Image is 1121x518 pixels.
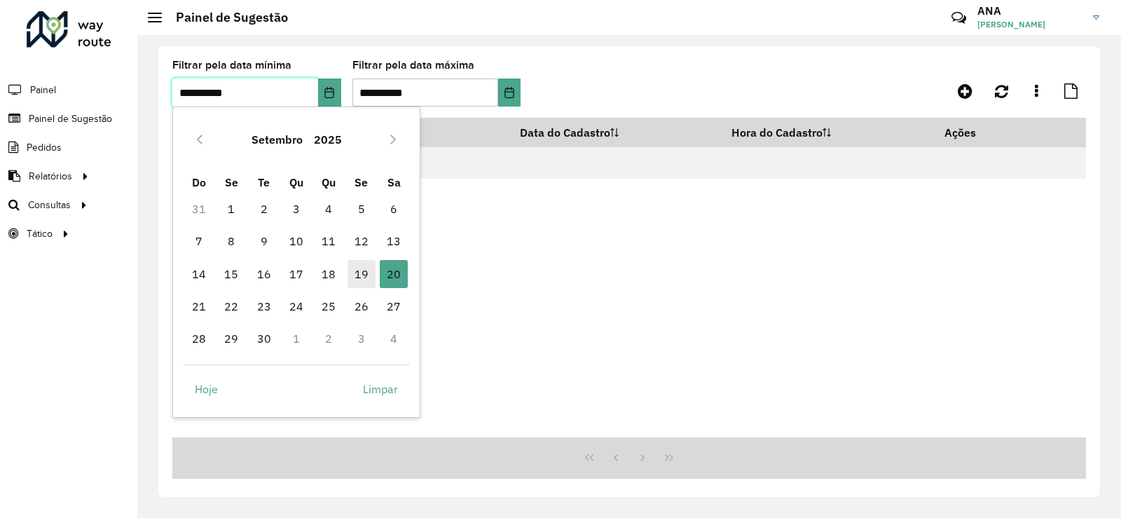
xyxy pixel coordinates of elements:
td: 15 [215,258,247,290]
button: Choose Month [246,123,308,156]
td: 18 [312,258,345,290]
button: Choose Date [318,79,341,107]
td: 19 [345,258,378,290]
span: Se [355,175,368,189]
td: 26 [345,290,378,322]
td: 7 [183,225,215,257]
td: 12 [345,225,378,257]
td: 29 [215,322,247,355]
span: 7 [185,227,213,255]
button: Choose Date [498,79,521,107]
label: Filtrar pela data mínima [172,57,291,74]
td: 5 [345,193,378,225]
span: 1 [217,195,245,223]
span: 17 [282,260,310,288]
span: Painel [30,83,56,97]
span: Qu [289,175,303,189]
td: 30 [247,322,280,355]
button: Limpar [351,375,410,403]
a: Contato Rápido [944,3,974,33]
span: Te [258,175,270,189]
span: 12 [348,227,376,255]
span: Painel de Sugestão [29,111,112,126]
span: 13 [380,227,408,255]
span: 23 [250,292,278,320]
th: Data do Cadastro [510,118,722,147]
span: Hoje [195,381,218,397]
td: 2 [312,322,345,355]
span: 9 [250,227,278,255]
span: 8 [217,227,245,255]
div: Choose Date [172,107,420,418]
td: 17 [280,258,312,290]
span: 20 [380,260,408,288]
span: Se [225,175,238,189]
span: Do [192,175,206,189]
td: 4 [312,193,345,225]
h2: Painel de Sugestão [162,10,288,25]
span: Qu [322,175,336,189]
span: 11 [315,227,343,255]
td: 14 [183,258,215,290]
td: 25 [312,290,345,322]
span: 15 [217,260,245,288]
span: Tático [27,226,53,241]
span: Sa [387,175,401,189]
td: 11 [312,225,345,257]
span: 26 [348,292,376,320]
td: 16 [247,258,280,290]
span: Consultas [28,198,71,212]
button: Previous Month [188,128,211,151]
span: Limpar [363,381,398,397]
button: Next Month [382,128,404,151]
span: 19 [348,260,376,288]
span: 29 [217,325,245,353]
span: 2 [250,195,278,223]
td: 3 [345,322,378,355]
td: 27 [378,290,410,322]
span: 14 [185,260,213,288]
span: 6 [380,195,408,223]
td: 28 [183,322,215,355]
span: 10 [282,227,310,255]
th: Ações [935,118,1019,147]
td: 1 [280,322,312,355]
span: 22 [217,292,245,320]
td: 1 [215,193,247,225]
td: 4 [378,322,410,355]
td: 23 [247,290,280,322]
td: Nenhum registro encontrado [172,147,1086,179]
td: 10 [280,225,312,257]
span: 16 [250,260,278,288]
span: 18 [315,260,343,288]
td: 9 [247,225,280,257]
td: 20 [378,258,410,290]
button: Hoje [183,375,230,403]
span: 21 [185,292,213,320]
td: 22 [215,290,247,322]
h3: ANA [977,4,1082,18]
span: Relatórios [29,169,72,184]
span: 25 [315,292,343,320]
td: 21 [183,290,215,322]
span: 3 [282,195,310,223]
span: Pedidos [27,140,62,155]
td: 3 [280,193,312,225]
td: 6 [378,193,410,225]
span: 5 [348,195,376,223]
td: 2 [247,193,280,225]
span: 24 [282,292,310,320]
label: Filtrar pela data máxima [352,57,474,74]
td: 13 [378,225,410,257]
th: Hora do Cadastro [722,118,935,147]
button: Choose Year [308,123,348,156]
span: [PERSON_NAME] [977,18,1082,31]
span: 28 [185,325,213,353]
span: 27 [380,292,408,320]
td: 31 [183,193,215,225]
span: 30 [250,325,278,353]
td: 8 [215,225,247,257]
span: 4 [315,195,343,223]
td: 24 [280,290,312,322]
